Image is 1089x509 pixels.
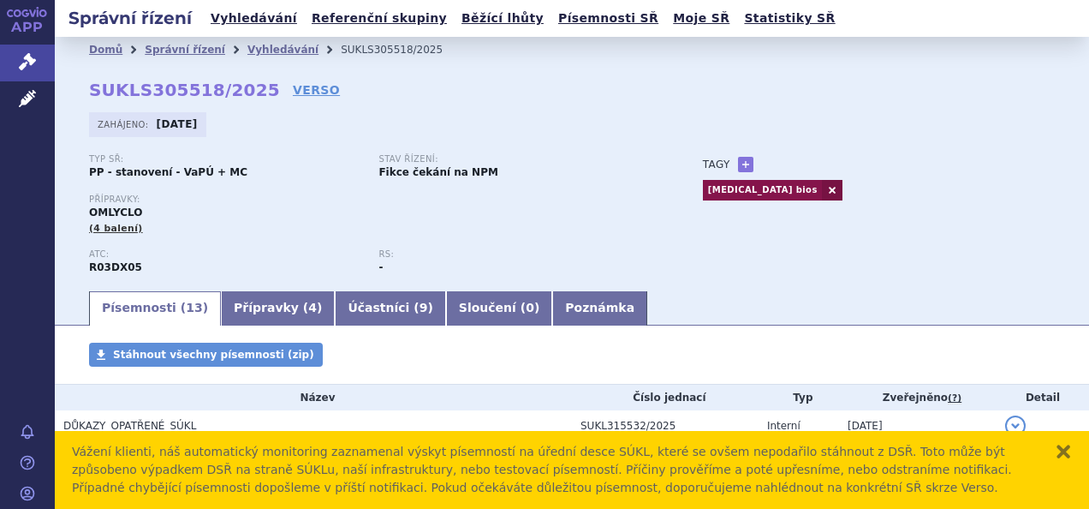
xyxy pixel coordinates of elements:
strong: [DATE] [157,118,198,130]
p: Stav řízení: [378,154,651,165]
strong: - [378,261,383,273]
h3: Tagy [703,154,730,175]
span: 9 [420,301,428,314]
span: 4 [308,301,317,314]
strong: OMALIZUMAB [89,261,142,273]
th: Zveřejněno [839,385,997,410]
th: Detail [997,385,1089,410]
h2: Správní řízení [55,6,205,30]
a: Referenční skupiny [306,7,452,30]
abbr: (?) [948,392,961,404]
button: detail [1005,416,1026,436]
a: Poznámka [552,291,647,326]
span: 13 [186,301,202,314]
p: RS: [378,249,651,260]
span: OMLYCLO [89,207,142,219]
p: Typ SŘ: [89,154,361,165]
th: Typ [759,385,839,410]
a: Přípravky (4) [221,291,335,326]
a: Vyhledávání [205,7,302,30]
button: zavřít [1055,443,1072,460]
strong: Fikce čekání na NPM [378,166,497,178]
li: SUKLS305518/2025 [341,37,465,63]
span: 0 [526,301,534,314]
a: Domů [89,44,122,56]
div: Vážení klienti, náš automatický monitoring zaznamenal výskyt písemností na úřední desce SÚKL, kte... [72,443,1038,497]
a: VERSO [293,81,340,99]
a: Sloučení (0) [446,291,552,326]
span: Interní [767,420,800,432]
span: DŮKAZY_OPATŘENÉ_SÚKL [63,420,196,432]
p: ATC: [89,249,361,260]
a: Stáhnout všechny písemnosti (zip) [89,343,323,367]
a: Statistiky SŘ [739,7,840,30]
a: Moje SŘ [668,7,735,30]
a: Účastníci (9) [335,291,445,326]
th: Číslo jednací [572,385,759,410]
a: Vyhledávání [247,44,318,56]
span: Stáhnout všechny písemnosti (zip) [113,349,314,361]
span: Zahájeno: [98,117,152,131]
a: Písemnosti (13) [89,291,221,326]
a: [MEDICAL_DATA] bios [703,180,822,201]
a: + [738,157,753,172]
a: Správní řízení [145,44,225,56]
p: Přípravky: [89,195,669,205]
td: SUKL315532/2025 [572,410,759,442]
a: Písemnosti SŘ [553,7,664,30]
strong: PP - stanovení - VaPÚ + MC [89,166,247,178]
a: Běžící lhůty [456,7,549,30]
td: [DATE] [839,410,997,442]
strong: SUKLS305518/2025 [89,80,280,100]
th: Název [55,385,572,410]
span: (4 balení) [89,223,143,234]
